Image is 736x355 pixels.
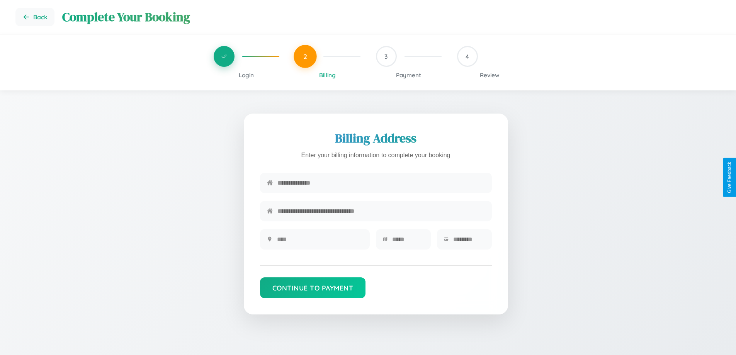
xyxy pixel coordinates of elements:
span: Payment [396,71,421,79]
span: Login [239,71,254,79]
span: 3 [384,53,388,60]
button: Continue to Payment [260,277,366,298]
span: 4 [466,53,469,60]
p: Enter your billing information to complete your booking [260,150,492,161]
button: Go back [15,8,54,26]
span: Billing [319,71,336,79]
span: Review [480,71,500,79]
div: Give Feedback [727,162,732,193]
h2: Billing Address [260,130,492,147]
h1: Complete Your Booking [62,8,721,25]
span: 2 [303,52,307,61]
